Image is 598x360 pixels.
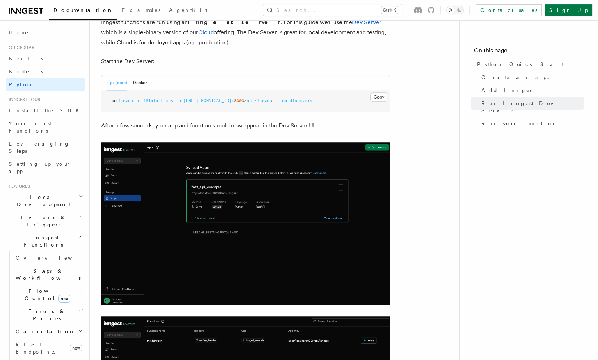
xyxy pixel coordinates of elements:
[6,191,85,211] button: Local Development
[234,98,244,103] span: 8000
[263,4,402,16] button: Search...Ctrl+K
[58,295,70,303] span: new
[9,29,29,36] span: Home
[118,98,163,103] span: inngest-cli@latest
[481,100,584,114] span: Run Inngest Dev Server
[6,137,85,157] a: Leveraging Steps
[6,78,85,91] a: Python
[6,231,85,251] button: Inngest Functions
[545,4,592,16] a: Sign Up
[53,7,113,13] span: Documentation
[277,98,312,103] span: --no-discovery
[6,194,79,208] span: Local Development
[370,92,387,102] button: Copy
[352,19,381,26] a: Dev Server
[13,285,85,305] button: Flow Controlnew
[9,56,43,61] span: Next.js
[446,6,464,14] button: Toggle dark mode
[107,75,127,90] button: npx (npm)
[6,65,85,78] a: Node.js
[101,142,390,305] img: quick-start-app.png
[13,328,75,335] span: Cancellation
[9,121,52,134] span: Your first Functions
[13,251,85,264] a: Overview
[6,214,79,228] span: Events & Triggers
[16,342,55,355] span: REST Endpoints
[101,17,390,48] p: Inngest functions are run using an . For this guide we'll use the , which is a single-binary vers...
[183,98,234,103] span: [URL][TECHNICAL_ID]:
[478,84,584,97] a: Add Inngest
[9,108,83,113] span: Install the SDK
[6,157,85,178] a: Setting up your app
[6,117,85,137] a: Your first Functions
[165,2,212,19] a: AgentKit
[13,308,78,322] span: Errors & Retries
[13,264,85,285] button: Steps & Workflows
[133,75,147,90] button: Docker
[13,287,79,302] span: Flow Control
[477,61,564,68] span: Python Quick Start
[13,338,85,358] a: REST Endpointsnew
[474,46,584,58] h4: On this page
[70,344,82,352] span: new
[6,104,85,117] a: Install the SDK
[176,98,181,103] span: -u
[6,52,85,65] a: Next.js
[6,183,30,189] span: Features
[198,29,214,36] a: Cloud
[9,161,71,174] span: Setting up your app
[166,98,173,103] span: dev
[6,26,85,39] a: Home
[9,82,35,87] span: Python
[122,7,160,13] span: Examples
[9,69,43,74] span: Node.js
[6,234,78,248] span: Inngest Functions
[476,4,542,16] a: Contact sales
[6,97,40,103] span: Inngest tour
[9,141,70,154] span: Leveraging Steps
[16,255,90,261] span: Overview
[13,325,85,338] button: Cancellation
[13,267,81,282] span: Steps & Workflows
[481,87,534,94] span: Add Inngest
[244,98,274,103] span: /api/inngest
[188,19,281,26] strong: Inngest server
[6,45,37,51] span: Quick start
[110,98,118,103] span: npx
[6,211,85,231] button: Events & Triggers
[101,121,390,131] p: After a few seconds, your app and function should now appear in the Dev Server UI:
[478,97,584,117] a: Run Inngest Dev Server
[117,2,165,19] a: Examples
[101,56,390,66] p: Start the Dev Server:
[169,7,207,13] span: AgentKit
[478,117,584,130] a: Run your function
[49,2,117,20] a: Documentation
[474,58,584,71] a: Python Quick Start
[478,71,584,84] a: Create an app
[481,120,558,127] span: Run your function
[381,6,398,14] kbd: Ctrl+K
[13,305,85,325] button: Errors & Retries
[481,74,549,81] span: Create an app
